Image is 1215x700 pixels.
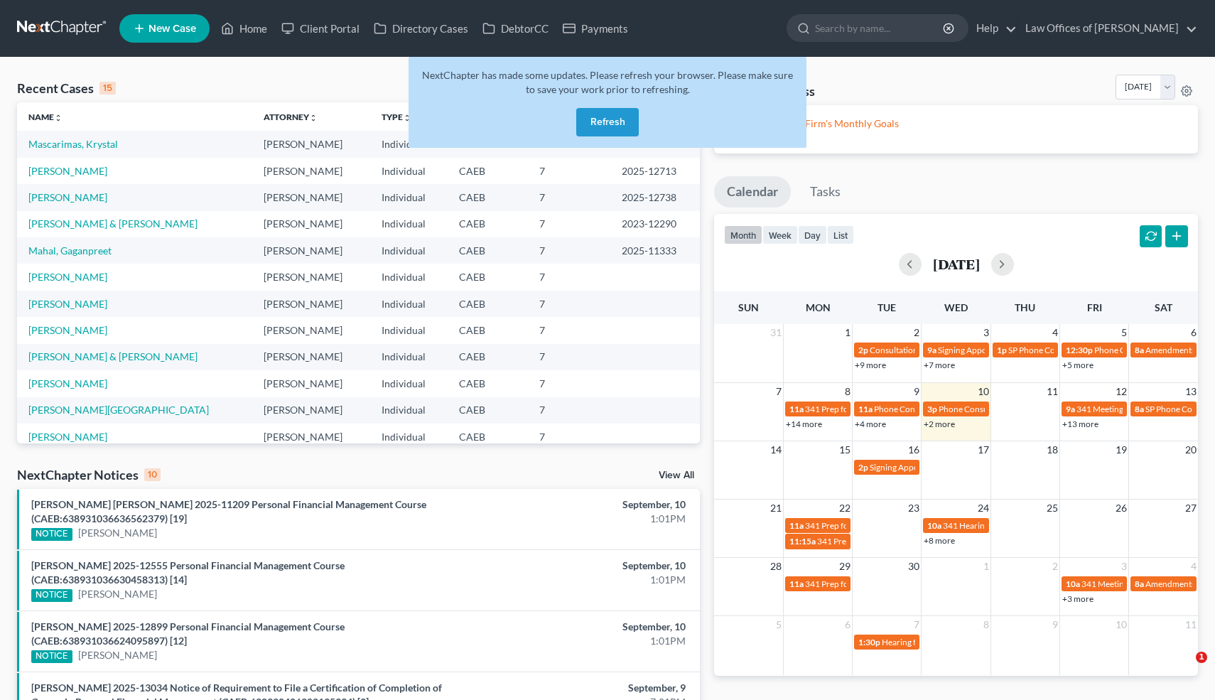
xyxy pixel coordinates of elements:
span: 27 [1184,500,1198,517]
span: Consultation for [GEOGRAPHIC_DATA][PERSON_NAME] [870,345,1085,355]
div: Recent Cases [17,80,116,97]
span: Wed [944,301,968,313]
a: Client Portal [274,16,367,41]
span: 8 [982,616,990,633]
td: Individual [370,184,448,210]
span: 7 [912,616,921,633]
button: month [724,225,762,244]
a: Tasks [797,176,853,208]
a: [PERSON_NAME] [78,587,157,601]
span: 30 [907,558,921,575]
span: New Case [148,23,196,34]
span: 11a [789,578,804,589]
span: 9 [1051,616,1059,633]
div: NOTICE [31,528,72,541]
span: Signing Appointment for [PERSON_NAME] [938,345,1097,355]
span: 11 [1045,383,1059,400]
a: Home [214,16,274,41]
div: September, 10 [477,497,686,512]
span: 14 [769,441,783,458]
span: 26 [1114,500,1128,517]
div: NextChapter Notices [17,466,161,483]
a: +13 more [1062,419,1098,429]
div: 1:01PM [477,634,686,648]
span: Mon [806,301,831,313]
td: Individual [370,370,448,397]
p: Please setup your Firm's Monthly Goals [725,117,1187,131]
div: NOTICE [31,650,72,663]
iframe: Intercom live chat [1167,652,1201,686]
span: 8 [843,383,852,400]
span: 11a [789,404,804,414]
td: [PERSON_NAME] [252,424,370,450]
td: CAEB [448,370,528,397]
td: 7 [528,344,610,370]
td: CAEB [448,264,528,290]
span: 18 [1045,441,1059,458]
span: 1p [997,345,1007,355]
td: Individual [370,397,448,424]
div: September, 9 [477,681,686,695]
span: 1 [982,558,990,575]
td: 7 [528,424,610,450]
td: 7 [528,237,610,264]
span: 3p [927,404,937,414]
span: 12 [1114,383,1128,400]
span: 2p [858,462,868,473]
td: CAEB [448,317,528,343]
button: Refresh [576,108,639,136]
td: 7 [528,370,610,397]
span: 341 Meeting for [PERSON_NAME] [1076,404,1204,414]
td: [PERSON_NAME] [252,291,370,317]
td: [PERSON_NAME] [252,184,370,210]
a: [PERSON_NAME] [28,431,107,443]
span: 1 [843,324,852,341]
i: unfold_more [309,114,318,122]
span: 1 [1196,652,1207,663]
span: 12:30p [1066,345,1093,355]
span: Sat [1155,301,1172,313]
span: 10 [1114,616,1128,633]
a: [PERSON_NAME] [28,324,107,336]
td: [PERSON_NAME] [252,264,370,290]
div: 10 [144,468,161,481]
a: [PERSON_NAME] & [PERSON_NAME] [28,217,198,230]
td: [PERSON_NAME] [252,397,370,424]
span: 16 [907,441,921,458]
button: week [762,225,798,244]
a: +3 more [1062,593,1093,604]
td: Individual [370,344,448,370]
span: 11 [1184,616,1198,633]
a: +7 more [924,360,955,370]
a: +5 more [1062,360,1093,370]
span: 6 [1189,324,1198,341]
span: 22 [838,500,852,517]
td: 7 [528,158,610,184]
span: 15 [838,441,852,458]
a: [PERSON_NAME] [78,648,157,662]
a: [PERSON_NAME] [PERSON_NAME] 2025-11209 Personal Financial Management Course (CAEB:638931036636562... [31,498,426,524]
span: 5 [774,616,783,633]
span: 341 Prep for [PERSON_NAME] & [PERSON_NAME] [817,536,1008,546]
span: 341 Prep for [PERSON_NAME] [805,404,920,414]
a: Mascarimas, Krystal [28,138,118,150]
a: View All [659,470,694,480]
span: 24 [976,500,990,517]
i: unfold_more [403,114,411,122]
span: Phone Consultation for Gamble, Taylor [939,404,1083,414]
a: [PERSON_NAME] [28,298,107,310]
td: [PERSON_NAME] [252,158,370,184]
span: Hearing for [PERSON_NAME] & [PERSON_NAME] [882,637,1068,647]
span: 3 [982,324,990,341]
td: [PERSON_NAME] [252,237,370,264]
td: [PERSON_NAME] [252,344,370,370]
span: 9 [912,383,921,400]
a: Help [969,16,1017,41]
td: [PERSON_NAME] [252,370,370,397]
a: [PERSON_NAME] & [PERSON_NAME] [28,350,198,362]
button: day [798,225,827,244]
td: 7 [528,211,610,237]
span: Fri [1087,301,1102,313]
a: +2 more [924,419,955,429]
div: 1:01PM [477,512,686,526]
